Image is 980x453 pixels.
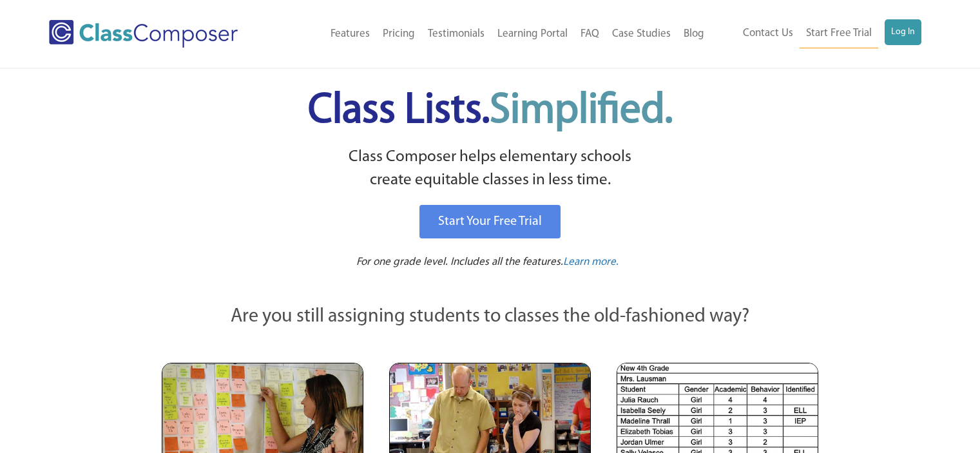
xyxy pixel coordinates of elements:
p: Class Composer helps elementary schools create equitable classes in less time. [160,146,821,193]
a: Start Free Trial [800,19,878,48]
a: FAQ [574,20,606,48]
a: Features [324,20,376,48]
span: Learn more. [563,256,619,267]
span: Simplified. [490,90,673,132]
span: Start Your Free Trial [438,215,542,228]
img: Class Composer [49,20,238,48]
a: Blog [677,20,711,48]
a: Pricing [376,20,421,48]
a: Testimonials [421,20,491,48]
nav: Header Menu [279,20,710,48]
span: Class Lists. [308,90,673,132]
nav: Header Menu [711,19,921,48]
a: Learn more. [563,255,619,271]
a: Log In [885,19,921,45]
span: For one grade level. Includes all the features. [356,256,563,267]
p: Are you still assigning students to classes the old-fashioned way? [162,303,819,331]
a: Start Your Free Trial [419,205,561,238]
a: Learning Portal [491,20,574,48]
a: Case Studies [606,20,677,48]
a: Contact Us [736,19,800,48]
